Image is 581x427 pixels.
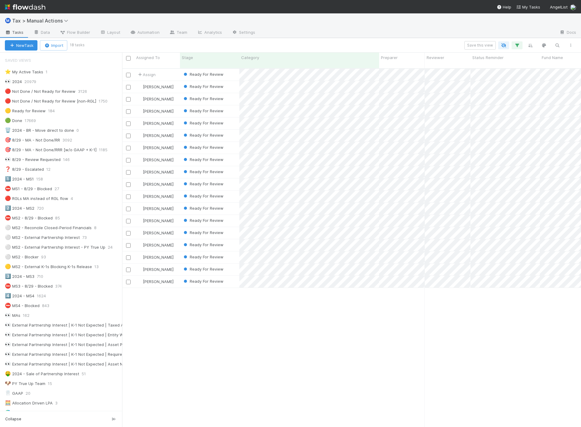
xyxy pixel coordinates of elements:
[143,194,174,199] span: [PERSON_NAME]
[5,98,11,103] span: 🔴
[126,56,131,61] input: Toggle All Rows Selected
[182,193,224,199] div: Ready For Review
[192,28,227,38] a: Analytics
[143,109,174,114] span: [PERSON_NAME]
[95,28,125,38] a: Layout
[143,206,174,211] span: [PERSON_NAME]
[182,218,224,223] span: Ready For Review
[5,409,51,417] div: 6/13: 1042-s & 8805
[182,121,224,125] span: Ready For Review
[5,244,11,250] span: ⚪
[182,169,224,174] span: Ready For Review
[5,175,34,183] div: 2024 - MS1
[137,278,174,285] div: [PERSON_NAME]
[5,352,11,357] span: 👀
[137,181,174,187] div: [PERSON_NAME]
[5,264,11,269] span: 🟡
[5,147,11,152] span: 🎯
[137,206,142,211] img: avatar_37569647-1c78-4889-accf-88c08d42a236.png
[5,224,92,232] div: MS2 - Reconcile Closed-Period Financials
[137,230,142,235] img: avatar_37569647-1c78-4889-accf-88c08d42a236.png
[143,170,174,174] span: [PERSON_NAME]
[137,193,174,199] div: [PERSON_NAME]
[36,175,49,183] span: 158
[137,157,174,163] div: [PERSON_NAME]
[5,342,11,347] span: 👀
[5,322,11,327] span: 👀
[143,145,174,150] span: [PERSON_NAME]
[137,109,142,114] img: avatar_37569647-1c78-4889-accf-88c08d42a236.png
[182,278,224,284] div: Ready For Review
[5,370,79,378] div: 2024 - Sale of Partnership Interest
[464,41,496,50] button: Save this view
[182,96,224,102] div: Ready For Review
[182,157,224,162] span: Ready For Review
[143,84,174,89] span: [PERSON_NAME]
[137,254,174,260] div: [PERSON_NAME]
[5,89,11,94] span: 🔴
[5,88,76,95] div: Not Done / Not Ready for Review
[46,68,54,76] span: 1
[137,169,174,175] div: [PERSON_NAME]
[5,97,96,105] div: Not Done / Not Ready for Review [non-RGL]
[427,54,444,61] span: Reviewer
[48,380,58,387] span: 15
[29,28,55,38] a: Data
[137,218,142,223] img: avatar_711f55b7-5a46-40da-996f-bc93b6b86381.png
[99,146,114,154] span: 1185
[137,243,142,247] img: avatar_37569647-1c78-4889-accf-88c08d42a236.png
[182,194,224,198] span: Ready For Review
[126,97,131,102] input: Toggle Row Selected
[108,243,119,251] span: 24
[182,205,224,211] div: Ready For Review
[137,205,174,212] div: [PERSON_NAME]
[82,234,93,241] span: 73
[5,313,11,318] span: 👀
[5,303,11,308] span: ⛔
[5,196,11,201] span: 🔴
[55,282,68,290] span: 374
[182,242,224,248] div: Ready For Review
[182,108,224,113] span: Ready For Review
[143,267,174,272] span: [PERSON_NAME]
[241,54,259,61] span: Category
[137,72,156,78] span: Assign
[570,4,576,10] img: avatar_55a2f090-1307-4765-93b4-f04da16234ba.png
[5,215,11,220] span: ⛔
[137,267,142,272] img: avatar_55a2f090-1307-4765-93b4-f04da16234ba.png
[182,84,224,89] span: Ready For Review
[126,121,131,126] input: Toggle Row Selected
[143,243,174,247] span: [PERSON_NAME]
[5,292,34,300] div: 2024 - MS4
[48,107,61,115] span: 184
[137,84,142,89] img: avatar_711f55b7-5a46-40da-996f-bc93b6b86381.png
[137,279,142,284] img: avatar_37569647-1c78-4889-accf-88c08d42a236.png
[5,108,11,113] span: 🟡
[182,242,224,247] span: Ready For Review
[5,263,92,271] div: MS2 - External K-1s Blocking K-1s Release
[381,54,398,61] span: Preparer
[94,224,103,232] span: 8
[5,351,160,358] div: External Partnership Interest | K-1 Not Expected | Requires Additional Review
[5,341,159,348] div: External Partnership Interest | K-1 Not Expected | Asset Previously Filed Final
[182,230,224,235] span: Ready For Review
[137,242,174,248] div: [PERSON_NAME]
[182,96,224,101] span: Ready For Review
[182,144,224,150] div: Ready For Review
[5,186,11,191] span: ⛔
[71,195,79,202] span: 4
[143,133,174,138] span: [PERSON_NAME]
[5,136,60,144] div: 8/29 - MA - Not Done/RR
[126,243,131,248] input: Toggle Row Selected
[126,280,131,284] input: Toggle Row Selected
[5,205,34,212] div: 2024 - MS2
[137,133,142,138] img: avatar_37569647-1c78-4889-accf-88c08d42a236.png
[182,181,224,186] span: Ready For Review
[143,279,174,284] span: [PERSON_NAME]
[5,69,11,74] span: ⭐
[126,134,131,138] input: Toggle Row Selected
[60,29,90,35] span: Flow Builder
[126,146,131,150] input: Toggle Row Selected
[5,146,97,154] div: 8/29 - MA - Not Done/RRR [w/o GAAP + K-1]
